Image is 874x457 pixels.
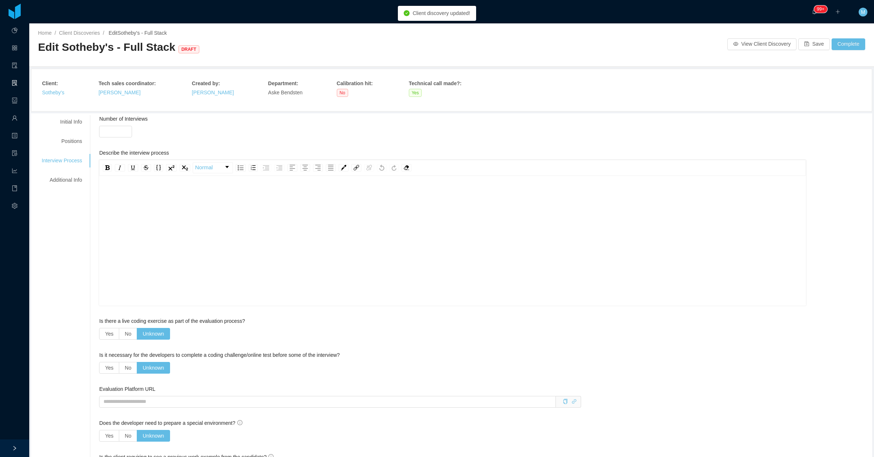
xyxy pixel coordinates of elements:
sup: 2147 [814,5,827,13]
div: Copy [563,398,568,405]
label: Number of Interviews [99,116,147,122]
div: Additional Info [33,173,91,187]
a: Sotheby's [42,90,64,95]
div: Strikethrough [141,164,151,171]
span: Yes [409,89,422,97]
div: rdw-block-control [192,162,234,173]
i: icon: setting [12,200,18,214]
div: rdw-editor [105,188,800,316]
div: Justify [326,164,336,171]
span: Aske Bendsten [268,90,302,95]
div: Bold [103,164,112,171]
span: / [54,30,56,36]
div: rdw-wrapper [99,160,806,306]
a: Sotheby's - Full Stack [117,30,167,36]
strong: Technical call made? : [409,80,462,86]
span: Yes [105,433,113,439]
i: icon: line-chart [12,165,18,179]
button: icon: eyeView Client Discovery [727,38,796,50]
span: Client discovery updated! [412,10,470,16]
div: rdw-inline-control [101,162,192,173]
div: Initial Info [33,115,91,129]
input: Evaluation Platform URL [99,396,556,408]
div: Positions [33,135,91,148]
div: Center [300,164,310,171]
span: Unknown [143,433,164,439]
div: Undo [377,164,387,171]
div: rdw-link-control [350,162,376,173]
div: Left [287,164,297,171]
a: icon: pie-chart [12,23,18,39]
i: icon: solution [12,77,18,91]
div: rdw-toolbar [99,160,806,176]
span: Yes [105,331,113,337]
strong: Calibration hit : [337,80,373,86]
span: Yes [105,365,113,371]
a: icon: user [12,111,18,126]
a: icon: robot [12,94,18,109]
a: [PERSON_NAME] [98,90,140,95]
div: Unlink [364,164,374,171]
div: rdw-textalign-control [286,162,337,173]
span: No [125,365,131,371]
i: icon: book [12,182,18,197]
input: Number of Interviews [99,126,132,137]
div: Remove [402,164,411,171]
div: Unordered [236,164,246,171]
div: Interview Process [33,154,91,167]
strong: Client : [42,80,58,86]
div: rdw-list-control [234,162,286,173]
span: DRAFT [178,45,199,53]
div: rdw-remove-control [400,162,413,173]
i: icon: file-protect [12,147,18,162]
div: Superscript [166,164,177,171]
div: Underline [128,164,138,171]
i: icon: copy [563,399,568,404]
span: Normal [195,163,212,172]
i: icon: plus [835,9,840,14]
div: Right [313,164,323,171]
strong: Created by : [192,80,220,86]
span: No [125,331,131,337]
a: Home [38,30,52,36]
span: Edit [107,30,167,36]
i: icon: check-circle [404,10,410,16]
label: Is it necessary for the developers to complete a coding challenge/online test before some of the ... [99,352,340,358]
a: [PERSON_NAME] [192,90,234,95]
label: Describe the interview process [99,150,169,156]
span: Unknown [143,331,164,337]
span: Does the developer need to prepare a special environment? [99,420,235,426]
a: icon: link [572,399,577,404]
label: Is there a live coding exercise as part of the evaluation process? [99,318,245,324]
div: Outdent [274,164,285,171]
div: rdw-dropdown [193,162,233,173]
div: rdw-history-control [376,162,400,173]
div: Monospace [154,164,163,171]
div: Link [351,164,361,171]
div: rdw-color-picker [337,162,350,173]
a: icon: appstore [12,41,18,56]
a: Block Type [193,163,233,173]
strong: Department : [268,80,298,86]
a: icon: profile [12,129,18,144]
div: Italic [115,164,125,171]
button: icon: saveSave [798,38,830,50]
a: icon: audit [12,58,18,74]
span: No [125,433,131,439]
span: info-circle [237,420,242,425]
span: Edit Sotheby's - Full Stack [38,41,202,53]
label: Evaluation Platform URL [99,386,155,392]
button: Complete [832,38,865,50]
div: Indent [261,164,271,171]
div: Subscript [180,164,190,171]
a: Client Discoveries [59,30,100,36]
div: Redo [389,164,399,171]
span: No [337,89,348,97]
i: icon: bell [812,9,817,14]
span: Unknown [143,365,164,371]
span: M [861,8,865,16]
div: Ordered [249,164,258,171]
strong: Tech sales coordinator : [98,80,156,86]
